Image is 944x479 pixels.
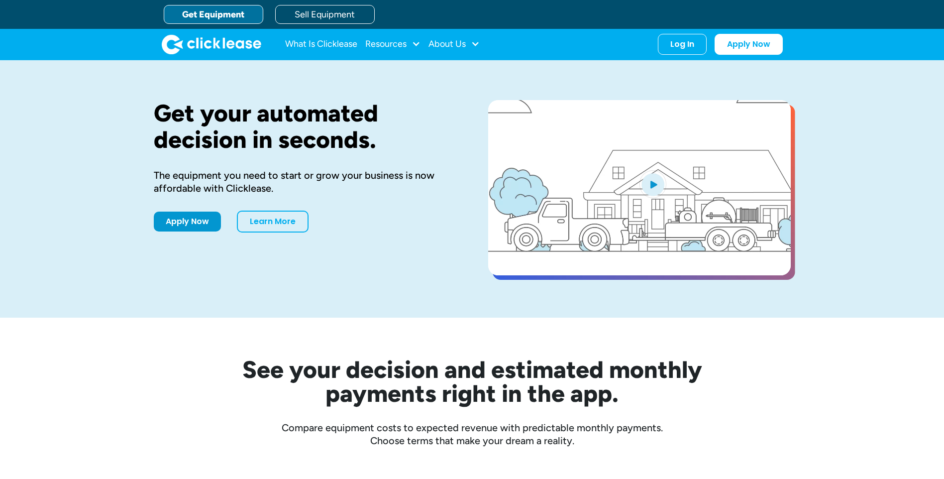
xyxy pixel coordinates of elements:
[154,100,456,153] h1: Get your automated decision in seconds.
[639,170,666,198] img: Blue play button logo on a light blue circular background
[428,34,480,54] div: About Us
[488,100,791,275] a: open lightbox
[154,169,456,195] div: The equipment you need to start or grow your business is now affordable with Clicklease.
[670,39,694,49] div: Log In
[154,421,791,447] div: Compare equipment costs to expected revenue with predictable monthly payments. Choose terms that ...
[715,34,783,55] a: Apply Now
[162,34,261,54] img: Clicklease logo
[285,34,357,54] a: What Is Clicklease
[365,34,420,54] div: Resources
[164,5,263,24] a: Get Equipment
[237,211,309,233] a: Learn More
[275,5,375,24] a: Sell Equipment
[162,34,261,54] a: home
[154,212,221,232] a: Apply Now
[194,358,751,405] h2: See your decision and estimated monthly payments right in the app.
